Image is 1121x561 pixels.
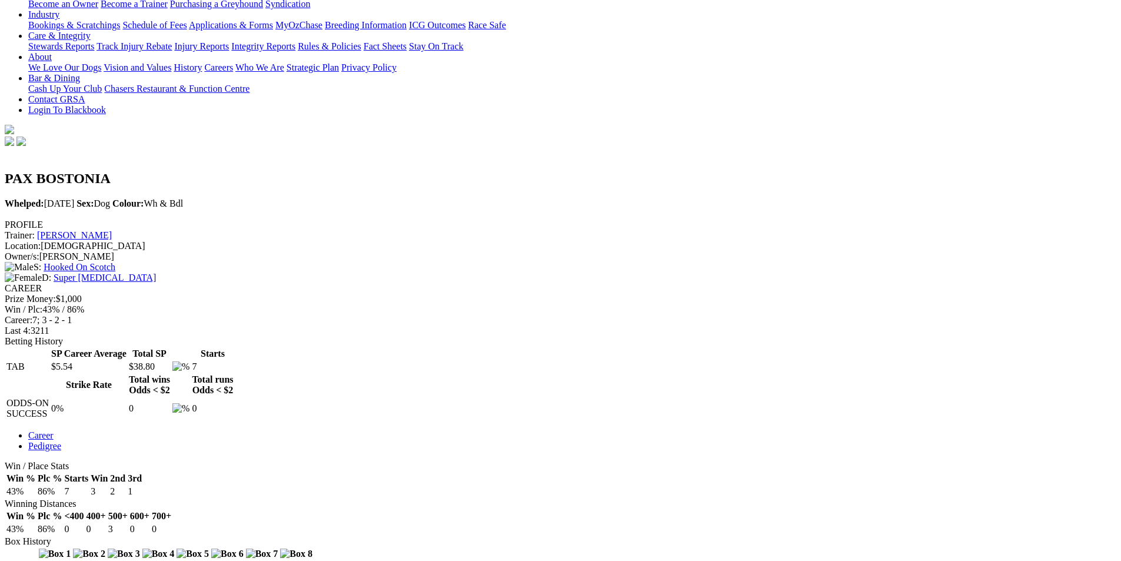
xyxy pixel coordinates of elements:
div: $1,000 [5,294,1116,304]
td: 0 [191,397,234,420]
a: Care & Integrity [28,31,91,41]
td: 0 [128,397,171,420]
th: Win [90,473,108,484]
img: Female [5,273,42,283]
div: 3211 [5,326,1116,336]
td: 0 [129,523,150,535]
a: Schedule of Fees [122,20,187,30]
b: Colour: [112,198,144,208]
a: Career [28,430,54,440]
a: Stewards Reports [28,41,94,51]
div: CAREER [5,283,1116,294]
a: Breeding Information [325,20,407,30]
div: [PERSON_NAME] [5,251,1116,262]
a: Track Injury Rebate [97,41,172,51]
th: 2nd [109,473,126,484]
a: Strategic Plan [287,62,339,72]
a: Integrity Reports [231,41,295,51]
td: 1 [127,486,142,497]
th: Win % [6,510,36,522]
a: Cash Up Your Club [28,84,102,94]
td: 3 [90,486,108,497]
a: [PERSON_NAME] [37,230,112,240]
span: Career: [5,315,32,325]
div: 7; 3 - 2 - 1 [5,315,1116,326]
span: Win / Plc: [5,304,42,314]
td: 0 [64,523,84,535]
td: 2 [109,486,126,497]
img: % [172,403,189,414]
td: 86% [37,523,62,535]
a: Applications & Forms [189,20,273,30]
th: Strike Rate [51,374,127,396]
th: Plc % [37,510,62,522]
th: 700+ [151,510,172,522]
a: Stay On Track [409,41,463,51]
a: Bookings & Scratchings [28,20,120,30]
td: ODDS-ON SUCCESS [6,397,49,420]
a: Bar & Dining [28,73,80,83]
img: Box 1 [39,549,71,559]
td: $38.80 [128,361,171,373]
a: Pedigree [28,441,61,451]
a: Race Safe [468,20,505,30]
span: Last 4: [5,326,31,336]
div: Bar & Dining [28,84,1116,94]
td: 7 [191,361,234,373]
span: Trainer: [5,230,35,240]
th: Total SP [128,348,171,360]
a: Super [MEDICAL_DATA] [54,273,156,283]
span: Wh & Bdl [112,198,183,208]
a: Who We Are [235,62,284,72]
td: 0 [86,523,107,535]
b: Whelped: [5,198,44,208]
span: Location: [5,241,41,251]
td: $5.54 [51,361,127,373]
a: Chasers Restaurant & Function Centre [104,84,250,94]
a: Contact GRSA [28,94,85,104]
th: 600+ [129,510,150,522]
a: Fact Sheets [364,41,407,51]
a: Login To Blackbook [28,105,106,115]
a: Privacy Policy [341,62,397,72]
a: About [28,52,52,62]
th: Starts [191,348,234,360]
th: Win % [6,473,36,484]
td: 0% [51,397,127,420]
div: Industry [28,20,1116,31]
img: Box 7 [246,549,278,559]
b: Sex: [76,198,94,208]
th: Starts [64,473,89,484]
td: 43% [6,486,36,497]
span: D: [5,273,51,283]
img: Box 6 [211,549,244,559]
div: [DEMOGRAPHIC_DATA] [5,241,1116,251]
span: Owner/s: [5,251,39,261]
img: Box 5 [177,549,209,559]
img: Box 8 [280,549,312,559]
img: facebook.svg [5,137,14,146]
th: Total runs Odds < $2 [191,374,234,396]
th: 400+ [86,510,107,522]
h2: PAX BOSTONIA [5,171,1116,187]
img: Box 4 [142,549,175,559]
a: Industry [28,9,59,19]
span: Prize Money: [5,294,56,304]
span: [DATE] [5,198,74,208]
td: 86% [37,486,62,497]
span: S: [5,262,41,272]
div: Box History [5,536,1116,547]
a: Rules & Policies [298,41,361,51]
th: 500+ [108,510,128,522]
img: Male [5,262,34,273]
div: PROFILE [5,220,1116,230]
img: twitter.svg [16,137,26,146]
a: Vision and Values [104,62,171,72]
th: Plc % [37,473,62,484]
a: Injury Reports [174,41,229,51]
span: Dog [76,198,110,208]
img: Box 2 [73,549,105,559]
div: Betting History [5,336,1116,347]
a: History [174,62,202,72]
a: Hooked On Scotch [44,262,115,272]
